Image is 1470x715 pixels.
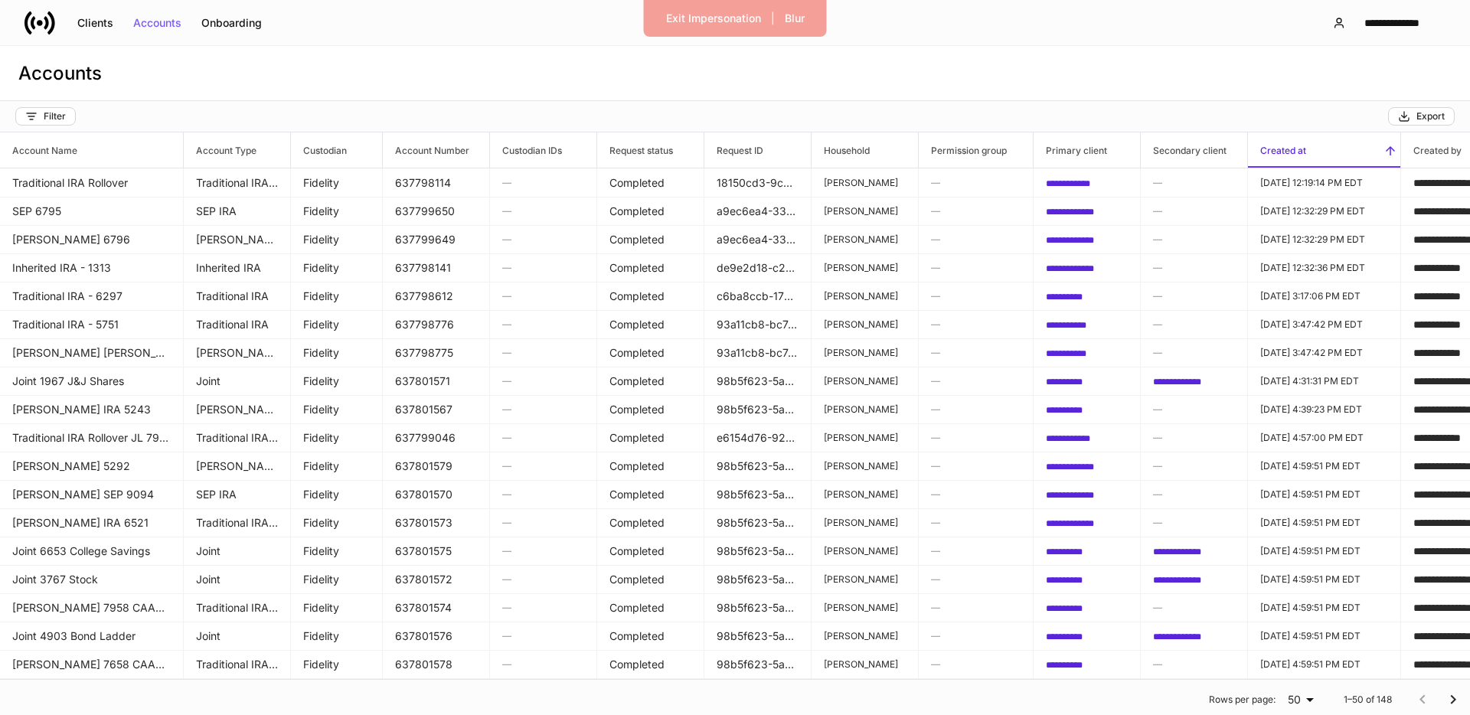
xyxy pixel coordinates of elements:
[919,143,1007,158] h6: Permission group
[1260,432,1388,444] p: [DATE] 4:57:00 PM EDT
[931,374,1021,388] h6: —
[597,168,704,198] td: Completed
[1260,488,1388,501] p: [DATE] 4:59:51 PM EDT
[1141,537,1248,566] td: 267973eb-8731-4a8e-9bbb-7a47049e9644
[597,565,704,594] td: Completed
[1248,310,1401,339] td: 2025-09-02T19:47:42.368Z
[1260,233,1388,246] p: [DATE] 12:32:29 PM EDT
[1034,423,1141,452] td: 7c06d8d4-c783-4bdd-b842-987a2ea53efd
[291,537,383,566] td: Fidelity
[704,143,763,158] h6: Request ID
[597,423,704,452] td: Completed
[824,177,906,189] p: [PERSON_NAME]
[704,565,812,594] td: 98b5f623-5a2f-4418-8406-bac632592452
[1141,143,1227,158] h6: Secondary client
[1153,402,1235,416] h6: —
[1034,452,1141,481] td: 267973eb-8731-4a8e-9bbb-7a47049e9644
[184,143,256,158] h6: Account Type
[1260,573,1388,586] p: [DATE] 4:59:51 PM EDT
[184,650,291,679] td: Traditional IRA Rollover
[931,345,1021,360] h6: —
[490,132,596,168] span: Custodian IDs
[704,338,812,367] td: 93a11cb8-bc74-4e06-bc77-b4155e29494d
[931,204,1021,218] h6: —
[502,430,584,445] h6: —
[931,628,1021,643] h6: —
[1260,290,1388,302] p: [DATE] 3:17:06 PM EDT
[1034,282,1141,311] td: a249cc42-d1d5-4a71-99ef-7b2999a335b9
[704,282,812,311] td: c6ba8ccb-17b5-4883-bb17-f60e53246909
[25,110,66,122] div: Filter
[931,544,1021,558] h6: —
[1153,317,1235,331] h6: —
[1248,565,1401,594] td: 2025-09-02T20:59:51.353Z
[1260,177,1388,189] p: [DATE] 12:19:14 PM EDT
[1153,515,1235,530] h6: —
[931,260,1021,275] h6: —
[1153,600,1235,615] h6: —
[1034,310,1141,339] td: 4cae090b-fe9c-43ea-a3c5-23e5b18f0377
[383,565,490,594] td: 637801572
[1034,508,1141,537] td: 267973eb-8731-4a8e-9bbb-7a47049e9644
[1209,694,1276,706] p: Rows per page:
[1153,345,1235,360] h6: —
[383,452,490,481] td: 637801579
[184,168,291,198] td: Traditional IRA Rollover
[490,143,562,158] h6: Custodian IDs
[383,282,490,311] td: 637798612
[931,487,1021,501] h6: —
[1034,678,1141,707] td: 0f818084-82de-4cc0-b971-3bc06476f651
[704,678,812,707] td: 98b5f623-5a2f-4418-8406-bac632592452
[1248,593,1401,622] td: 2025-09-02T20:59:51.353Z
[383,197,490,226] td: 637799650
[291,650,383,679] td: Fidelity
[383,423,490,452] td: 637799046
[1248,338,1401,367] td: 2025-09-02T19:47:42.369Z
[597,508,704,537] td: Completed
[1248,132,1400,168] span: Created at
[931,572,1021,586] h6: —
[597,253,704,282] td: Completed
[1034,253,1141,282] td: 2a23a10e-9496-4559-b289-0820e4c5d08c
[383,395,490,424] td: 637801567
[291,565,383,594] td: Fidelity
[383,480,490,509] td: 637801570
[1398,110,1445,122] div: Export
[1260,517,1388,529] p: [DATE] 4:59:51 PM EDT
[383,367,490,396] td: 637801571
[184,132,290,168] span: Account Type
[184,395,291,424] td: Roth IRA
[502,459,584,473] h6: —
[1153,232,1235,246] h6: —
[502,544,584,558] h6: —
[291,678,383,707] td: Fidelity
[1260,262,1388,274] p: [DATE] 12:32:36 PM EDT
[597,678,704,707] td: Completed
[1248,452,1401,481] td: 2025-09-02T20:59:51.349Z
[1153,487,1235,501] h6: —
[1248,143,1306,158] h6: Created at
[704,423,812,452] td: e6154d76-92cf-413a-bf37-a89441117533
[824,233,906,246] p: [PERSON_NAME]
[184,508,291,537] td: Traditional IRA Rollover
[931,175,1021,190] h6: —
[597,282,704,311] td: Completed
[1248,395,1401,424] td: 2025-09-02T20:39:23.176Z
[184,452,291,481] td: Roth IRA
[597,480,704,509] td: Completed
[931,402,1021,416] h6: —
[291,253,383,282] td: Fidelity
[931,459,1021,473] h6: —
[1260,205,1388,217] p: [DATE] 12:32:29 PM EDT
[704,367,812,396] td: 98b5f623-5a2f-4418-8406-bac632592452
[184,197,291,226] td: SEP IRA
[824,658,906,671] p: [PERSON_NAME]
[824,403,906,416] p: [PERSON_NAME]
[812,132,918,168] span: Household
[597,395,704,424] td: Completed
[502,317,584,331] h6: —
[291,480,383,509] td: Fidelity
[502,374,584,388] h6: —
[775,6,815,31] button: Blur
[291,367,383,396] td: Fidelity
